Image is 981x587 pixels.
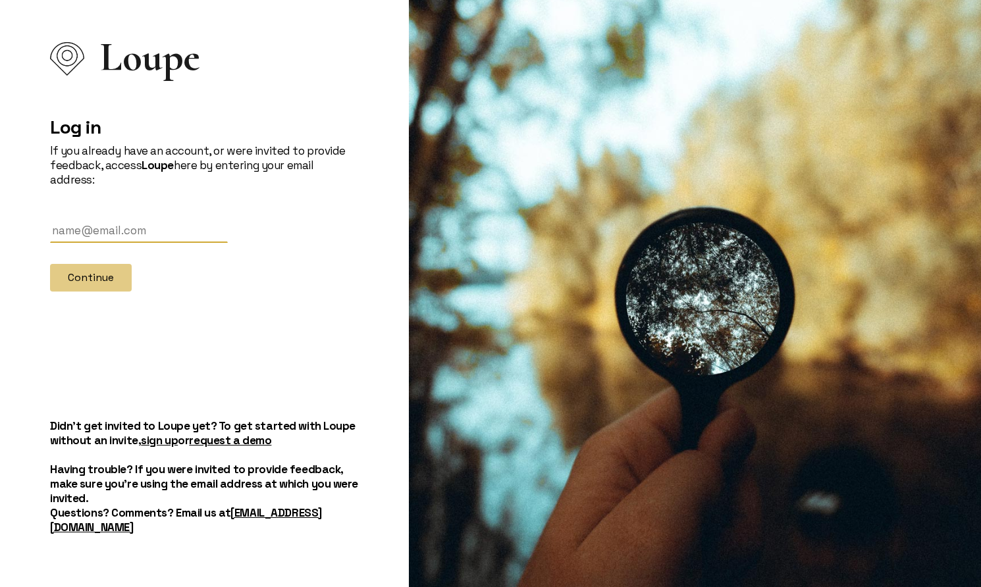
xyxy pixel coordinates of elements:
h5: Didn't get invited to Loupe yet? To get started with Loupe without an invite, or Having trouble? ... [50,419,359,534]
a: [EMAIL_ADDRESS][DOMAIN_NAME] [50,505,322,534]
button: Continue [50,264,132,292]
input: Email Address [50,218,228,243]
h2: Log in [50,116,359,138]
span: Loupe [100,50,200,64]
a: sign up [141,433,178,447]
img: Loupe Logo [50,42,84,76]
p: If you already have an account, or were invited to provide feedback, access here by entering your... [50,143,359,187]
strong: Loupe [142,158,174,172]
a: request a demo [189,433,271,447]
